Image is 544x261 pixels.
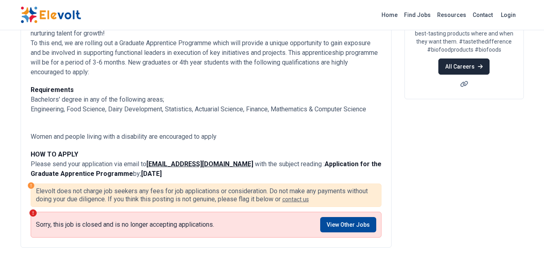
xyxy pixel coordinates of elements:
a: [EMAIL_ADDRESS][DOMAIN_NAME] [146,160,253,168]
a: contact us [282,196,309,203]
a: All Careers [438,58,490,75]
img: Elevolt [21,6,81,23]
p: Please send your application via email to with the subject reading : by; [31,150,381,179]
a: Login [496,7,521,23]
p: We delight our customers by providing them with the cleanest, healthiest and best-tasting product... [415,13,514,54]
a: Find Jobs [401,8,434,21]
strong: HOW TO APPLY [31,150,78,158]
a: Contact [469,8,496,21]
p: Elevolt does not charge job seekers any fees for job applications or consideration. Do not make a... [36,187,376,203]
p: Bachelors' degree in any of the following areas; Engineering, Food Science, Dairy Development, St... [31,85,381,114]
strong: [DATE] [141,170,162,177]
a: View Other Jobs [320,217,376,232]
p: Sorry, this job is closed and is no longer accepting applications. [36,221,214,229]
p: Women and people living with a disability are encouraged to apply [31,122,381,142]
iframe: Chat Widget [504,222,544,261]
a: Home [378,8,401,21]
strong: Requirements [31,86,74,94]
a: Resources [434,8,469,21]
